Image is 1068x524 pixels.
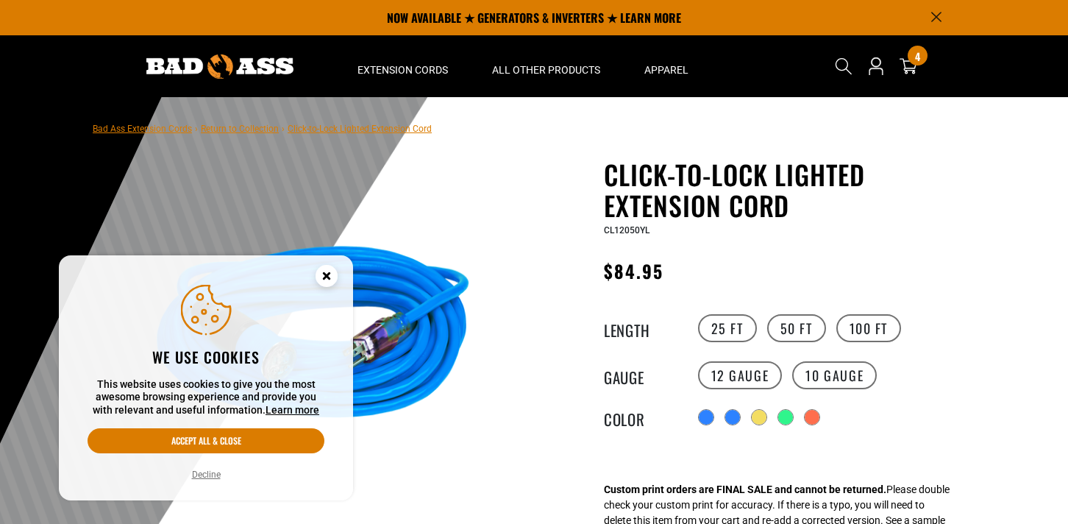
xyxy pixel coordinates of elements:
[832,54,855,78] summary: Search
[282,124,285,134] span: ›
[915,51,920,62] span: 4
[644,63,688,77] span: Apparel
[266,404,319,416] a: Learn more
[492,63,600,77] span: All Other Products
[767,314,826,342] label: 50 FT
[195,124,198,134] span: ›
[88,428,324,453] button: Accept all & close
[88,378,324,417] p: This website uses cookies to give you the most awesome browsing experience and provide you with r...
[188,467,225,482] button: Decline
[836,314,902,342] label: 100 FT
[604,319,677,338] legend: Length
[604,484,886,495] strong: Custom print orders are FINAL SALE and cannot be returned.
[288,124,432,134] span: Click-to-Lock Lighted Extension Cord
[335,35,470,97] summary: Extension Cords
[604,159,964,221] h1: Click-to-Lock Lighted Extension Cord
[93,119,432,137] nav: breadcrumbs
[604,258,663,284] span: $84.95
[622,35,711,97] summary: Apparel
[93,124,192,134] a: Bad Ass Extension Cords
[698,361,783,389] label: 12 Gauge
[59,255,353,501] aside: Cookie Consent
[136,162,491,517] img: blue
[604,366,677,385] legend: Gauge
[604,408,677,427] legend: Color
[146,54,293,79] img: Bad Ass Extension Cords
[792,361,877,389] label: 10 Gauge
[357,63,448,77] span: Extension Cords
[201,124,279,134] a: Return to Collection
[698,314,757,342] label: 25 FT
[470,35,622,97] summary: All Other Products
[88,347,324,367] h2: We use cookies
[604,225,649,236] span: CL12050YL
